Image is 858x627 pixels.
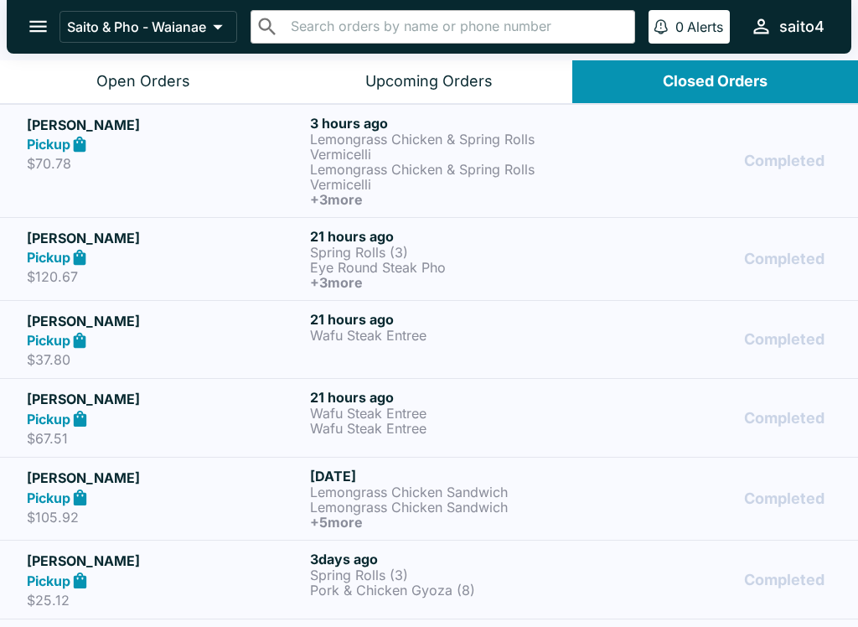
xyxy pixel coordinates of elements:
button: open drawer [17,5,59,48]
p: $67.51 [27,430,303,447]
p: Wafu Steak Entree [310,406,587,421]
p: $70.78 [27,155,303,172]
h5: [PERSON_NAME] [27,115,303,135]
p: Lemongrass Chicken Sandwich [310,500,587,515]
p: Alerts [687,18,723,35]
div: Upcoming Orders [365,72,493,91]
h6: [DATE] [310,468,587,484]
strong: Pickup [27,573,70,589]
p: Spring Rolls (3) [310,567,587,583]
h5: [PERSON_NAME] [27,389,303,409]
button: saito4 [743,8,831,44]
p: Lemongrass Chicken Sandwich [310,484,587,500]
h6: + 5 more [310,515,587,530]
strong: Pickup [27,249,70,266]
p: Pork & Chicken Gyoza (8) [310,583,587,598]
h5: [PERSON_NAME] [27,551,303,571]
strong: Pickup [27,411,70,427]
div: saito4 [779,17,824,37]
p: $120.67 [27,268,303,285]
p: Saito & Pho - Waianae [67,18,206,35]
div: Open Orders [96,72,190,91]
p: Spring Rolls (3) [310,245,587,260]
p: Lemongrass Chicken & Spring Rolls Vermicelli [310,132,587,162]
strong: Pickup [27,136,70,153]
h6: 3 hours ago [310,115,587,132]
strong: Pickup [27,332,70,349]
h5: [PERSON_NAME] [27,311,303,331]
h6: 21 hours ago [310,389,587,406]
p: Lemongrass Chicken & Spring Rolls Vermicelli [310,162,587,192]
h5: [PERSON_NAME] [27,468,303,488]
h6: + 3 more [310,275,587,290]
div: Closed Orders [663,72,768,91]
input: Search orders by name or phone number [286,15,628,39]
button: Saito & Pho - Waianae [59,11,237,43]
h6: + 3 more [310,192,587,207]
h5: [PERSON_NAME] [27,228,303,248]
p: $25.12 [27,592,303,609]
strong: Pickup [27,490,70,506]
p: 0 [675,18,684,35]
p: $105.92 [27,509,303,526]
p: $37.80 [27,351,303,368]
p: Wafu Steak Entree [310,328,587,343]
h6: 21 hours ago [310,228,587,245]
p: Eye Round Steak Pho [310,260,587,275]
h6: 21 hours ago [310,311,587,328]
span: 3 days ago [310,551,378,567]
p: Wafu Steak Entree [310,421,587,436]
